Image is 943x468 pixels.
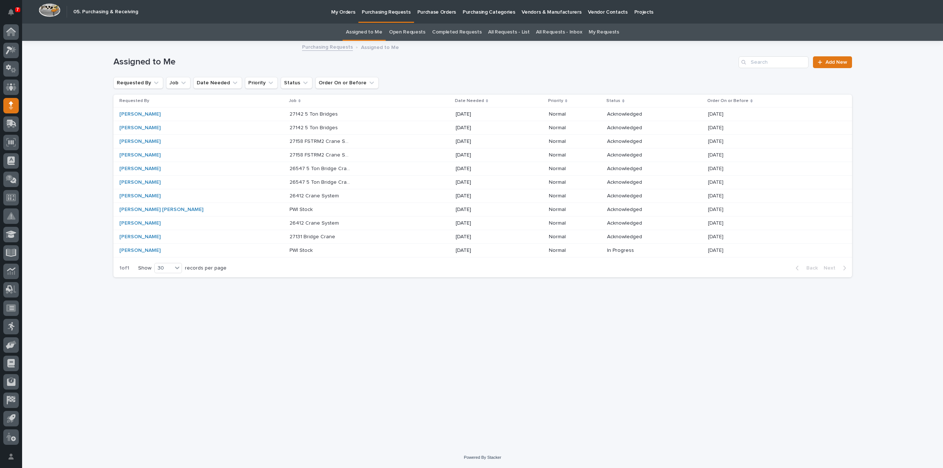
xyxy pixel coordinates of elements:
[456,111,517,117] p: [DATE]
[708,123,725,131] p: [DATE]
[290,232,337,240] p: 27131 Bridge Crane
[361,43,399,51] p: Assigned to Me
[290,164,353,172] p: 26547 5 Ton Bridge Crane
[119,193,161,199] a: [PERSON_NAME]
[456,220,517,226] p: [DATE]
[456,152,517,158] p: [DATE]
[464,455,501,460] a: Powered By Stacker
[113,203,852,217] tr: [PERSON_NAME] [PERSON_NAME] PWI StockPWI Stock [DATE]NormalAcknowledged[DATE][DATE]
[290,110,339,117] p: 27142 5 Ton Bridges
[607,166,669,172] p: Acknowledged
[790,265,821,271] button: Back
[739,56,809,68] input: Search
[113,121,852,135] tr: [PERSON_NAME] 27142 5 Ton Bridges27142 5 Ton Bridges [DATE]NormalAcknowledged[DATE][DATE]
[488,24,529,41] a: All Requests - List
[549,207,602,213] p: Normal
[456,179,517,186] p: [DATE]
[245,77,278,89] button: Priority
[821,265,852,271] button: Next
[39,3,60,17] img: Workspace Logo
[708,137,725,145] p: [DATE]
[113,77,163,89] button: Requested By
[290,191,340,199] p: 26412 Crane System
[549,152,602,158] p: Normal
[708,191,725,199] p: [DATE]
[119,247,161,254] a: [PERSON_NAME]
[548,97,563,105] p: Priority
[3,4,19,20] button: Notifications
[549,220,602,226] p: Normal
[824,265,840,271] span: Next
[456,125,517,131] p: [DATE]
[113,176,852,189] tr: [PERSON_NAME] 26547 5 Ton Bridge Crane26547 5 Ton Bridge Crane [DATE]NormalAcknowledged[DATE][DATE]
[119,152,161,158] a: [PERSON_NAME]
[185,265,227,271] p: records per page
[155,264,172,272] div: 30
[302,42,353,51] a: Purchasing Requests
[536,24,582,41] a: All Requests - Inbox
[708,110,725,117] p: [DATE]
[290,178,353,186] p: 26547 5 Ton Bridge Crane
[346,24,382,41] a: Assigned to Me
[825,60,847,65] span: Add New
[113,230,852,244] tr: [PERSON_NAME] 27131 Bridge Crane27131 Bridge Crane [DATE]NormalAcknowledged[DATE][DATE]
[456,247,517,254] p: [DATE]
[119,138,161,145] a: [PERSON_NAME]
[113,148,852,162] tr: [PERSON_NAME] 27158 FSTRM2 Crane System27158 FSTRM2 Crane System [DATE]NormalAcknowledged[DATE][D...
[708,151,725,158] p: [DATE]
[607,179,669,186] p: Acknowledged
[456,166,517,172] p: [DATE]
[549,179,602,186] p: Normal
[290,151,353,158] p: 27158 FSTRM2 Crane System
[455,97,484,105] p: Date Needed
[802,265,818,271] span: Back
[708,164,725,172] p: [DATE]
[119,111,161,117] a: [PERSON_NAME]
[290,205,314,213] p: PWI Stock
[166,77,190,89] button: Job
[432,24,481,41] a: Completed Requests
[113,135,852,148] tr: [PERSON_NAME] 27158 FSTRM2 Crane System27158 FSTRM2 Crane System [DATE]NormalAcknowledged[DATE][D...
[607,152,669,158] p: Acknowledged
[456,193,517,199] p: [DATE]
[549,247,602,254] p: Normal
[193,77,242,89] button: Date Needed
[708,205,725,213] p: [DATE]
[290,123,339,131] p: 27142 5 Ton Bridges
[113,217,852,230] tr: [PERSON_NAME] 26412 Crane System26412 Crane System [DATE]NormalAcknowledged[DATE][DATE]
[607,193,669,199] p: Acknowledged
[289,97,297,105] p: Job
[549,111,602,117] p: Normal
[9,9,19,21] div: Notifications7
[549,125,602,131] p: Normal
[549,234,602,240] p: Normal
[549,193,602,199] p: Normal
[813,56,852,68] a: Add New
[549,166,602,172] p: Normal
[290,219,340,226] p: 26412 Crane System
[607,125,669,131] p: Acknowledged
[119,166,161,172] a: [PERSON_NAME]
[708,232,725,240] p: [DATE]
[589,24,619,41] a: My Requests
[73,9,138,15] h2: 05. Purchasing & Receiving
[113,244,852,257] tr: [PERSON_NAME] PWI StockPWI Stock [DATE]NormalIn Progress[DATE][DATE]
[113,57,736,67] h1: Assigned to Me
[16,7,19,12] p: 7
[607,138,669,145] p: Acknowledged
[281,77,312,89] button: Status
[119,125,161,131] a: [PERSON_NAME]
[138,265,151,271] p: Show
[708,246,725,254] p: [DATE]
[708,219,725,226] p: [DATE]
[456,138,517,145] p: [DATE]
[113,108,852,121] tr: [PERSON_NAME] 27142 5 Ton Bridges27142 5 Ton Bridges [DATE]NormalAcknowledged[DATE][DATE]
[119,234,161,240] a: [PERSON_NAME]
[456,234,517,240] p: [DATE]
[549,138,602,145] p: Normal
[456,207,517,213] p: [DATE]
[119,207,203,213] a: [PERSON_NAME] [PERSON_NAME]
[113,189,852,203] tr: [PERSON_NAME] 26412 Crane System26412 Crane System [DATE]NormalAcknowledged[DATE][DATE]
[607,111,669,117] p: Acknowledged
[113,162,852,176] tr: [PERSON_NAME] 26547 5 Ton Bridge Crane26547 5 Ton Bridge Crane [DATE]NormalAcknowledged[DATE][DATE]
